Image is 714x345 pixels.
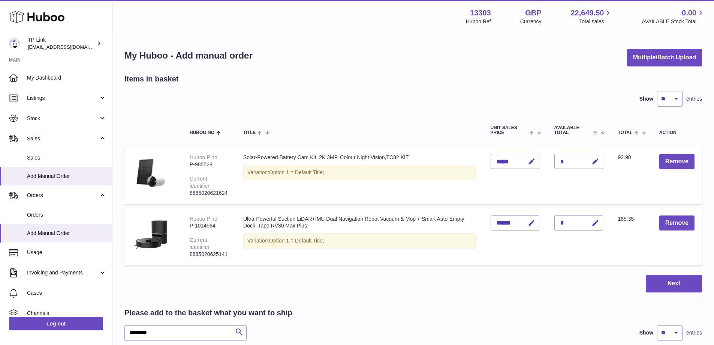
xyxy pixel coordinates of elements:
div: P-985528 [190,161,228,168]
span: AVAILABLE Total [554,125,591,135]
img: Solar-Powered Battery Cam Kit, 2K 3MP, Colour Night Vision,TC82 KIT [132,154,169,191]
label: Show [639,329,653,336]
div: Huboo P no [190,154,217,160]
div: Current identifier [190,237,210,250]
h1: My Huboo - Add manual order [124,50,253,62]
span: 185.35 [618,216,634,222]
span: Option 1 = Default Title; [269,169,324,175]
span: Cases [27,289,106,297]
span: Title [243,130,256,135]
span: Sales [27,135,99,142]
span: Option 1 = Default Title; [269,238,324,244]
span: Total [618,130,633,135]
div: P-1014564 [190,222,228,229]
label: Show [639,95,653,102]
span: Invoicing and Payments [27,269,99,276]
span: Orders [27,211,106,218]
span: 92.90 [618,154,631,160]
span: Add Manual Order [27,230,106,237]
span: Huboo no [190,130,214,135]
div: Variation: [243,233,476,249]
a: Log out [9,317,103,330]
span: [EMAIL_ADDRESS][DOMAIN_NAME] [28,44,110,50]
span: Total sales [579,18,612,25]
span: Channels [27,310,106,317]
button: Multiple/Batch Upload [627,49,702,66]
button: Remove [659,154,695,169]
div: Variation: [243,165,476,180]
span: 22,649.50 [570,8,604,18]
td: Solar-Powered Battery Cam Kit, 2K 3MP, Colour Night Vision,TC82 KIT [236,146,483,204]
div: Action [659,130,695,135]
div: Huboo Ref [466,18,491,25]
span: Sales [27,154,106,161]
h2: Items in basket [124,74,179,84]
button: Remove [659,215,695,231]
img: Ultra-Powerful Suction LiDAR+IMU Dual Navigation Robot Vacuum & Mop + Smart Auto-Empty Dock, Tapo... [132,215,169,253]
span: Usage [27,249,106,256]
div: TP-Link [28,36,95,51]
div: Currency [520,18,542,25]
div: 8885020621624 [190,190,228,197]
a: 0.00 AVAILABLE Stock Total [642,8,705,25]
div: Huboo P no [190,216,217,222]
img: gaby.chen@tp-link.com [9,38,20,49]
span: Unit Sales Price [491,125,528,135]
span: My Dashboard [27,74,106,81]
span: entries [686,95,702,102]
div: Current identifier [190,176,210,189]
strong: GBP [525,8,541,18]
span: Listings [27,95,99,102]
h2: Please add to the basket what you want to ship [124,308,292,318]
span: 0.00 [682,8,696,18]
span: Stock [27,115,99,122]
strong: 13303 [470,8,491,18]
div: 8885020625141 [190,251,228,258]
a: 22,649.50 Total sales [570,8,612,25]
span: entries [686,329,702,336]
span: AVAILABLE Stock Total [642,18,705,25]
td: Ultra-Powerful Suction LiDAR+IMU Dual Navigation Robot Vacuum & Mop + Smart Auto-Empty Dock, Tapo... [236,208,483,265]
span: Add Manual Order [27,173,106,180]
button: Next [646,275,702,292]
span: Orders [27,192,99,199]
